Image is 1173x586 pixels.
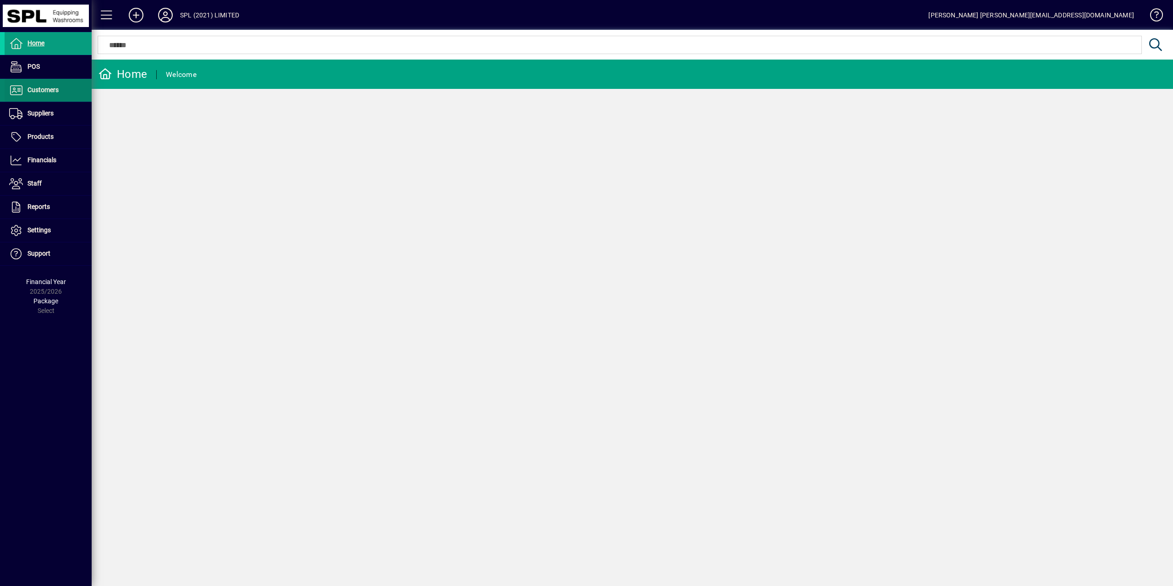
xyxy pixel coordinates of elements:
[180,8,239,22] div: SPL (2021) LIMITED
[27,110,54,117] span: Suppliers
[5,149,92,172] a: Financials
[27,39,44,47] span: Home
[27,133,54,140] span: Products
[99,67,147,82] div: Home
[27,63,40,70] span: POS
[928,8,1134,22] div: [PERSON_NAME] [PERSON_NAME][EMAIL_ADDRESS][DOMAIN_NAME]
[166,67,197,82] div: Welcome
[27,86,59,93] span: Customers
[121,7,151,23] button: Add
[5,126,92,148] a: Products
[5,102,92,125] a: Suppliers
[5,55,92,78] a: POS
[33,297,58,305] span: Package
[27,203,50,210] span: Reports
[1143,2,1162,32] a: Knowledge Base
[27,180,42,187] span: Staff
[27,226,51,234] span: Settings
[26,278,66,285] span: Financial Year
[5,219,92,242] a: Settings
[27,250,50,257] span: Support
[151,7,180,23] button: Profile
[5,79,92,102] a: Customers
[27,156,56,164] span: Financials
[5,242,92,265] a: Support
[5,172,92,195] a: Staff
[5,196,92,219] a: Reports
